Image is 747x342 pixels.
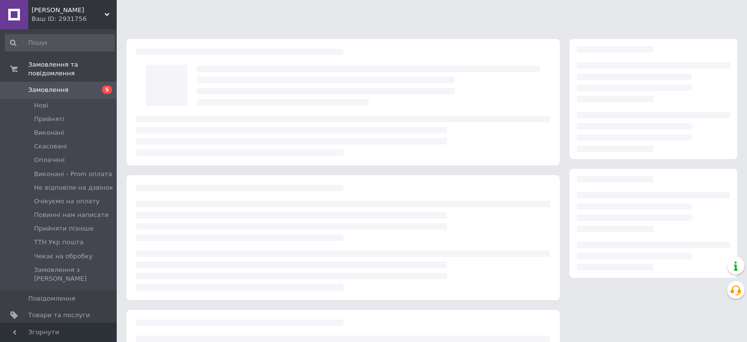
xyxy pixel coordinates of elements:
span: Замовлення та повідомлення [28,60,117,78]
span: Прийняти пізніше [34,224,93,233]
span: Не відповіли на дзвінок [34,183,113,192]
span: Виконані [34,128,64,137]
span: Замовлення [28,86,69,94]
span: Очікуємо на оплату [34,197,100,206]
span: Нові [34,101,48,110]
span: Повинні нам написати [34,211,109,219]
div: Ваш ID: 2931756 [32,15,117,23]
span: ТТН Укр пошта [34,238,84,247]
span: 5 [102,86,112,94]
span: Виконані - Prom оплата [34,170,112,179]
span: Знайди Дешевше [32,6,105,15]
span: Товари та послуги [28,311,90,320]
span: Оплачені [34,156,65,164]
input: Пошук [5,34,115,52]
span: Чекає на обробку [34,252,92,261]
span: Замовлення з [PERSON_NAME] [34,266,114,283]
span: Повідомлення [28,294,75,303]
span: Прийняті [34,115,64,124]
span: Скасовані [34,142,67,151]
